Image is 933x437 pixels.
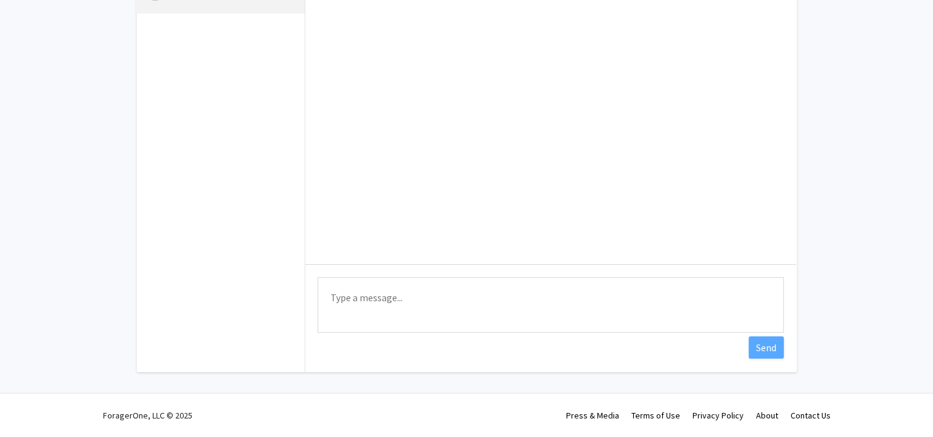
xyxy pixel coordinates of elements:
iframe: Chat [9,381,52,428]
a: Contact Us [791,410,831,421]
a: Press & Media [566,410,619,421]
a: About [756,410,778,421]
textarea: Message [318,277,784,333]
a: Privacy Policy [693,410,744,421]
div: ForagerOne, LLC © 2025 [103,394,192,437]
a: Terms of Use [631,410,680,421]
button: Send [749,336,784,359]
